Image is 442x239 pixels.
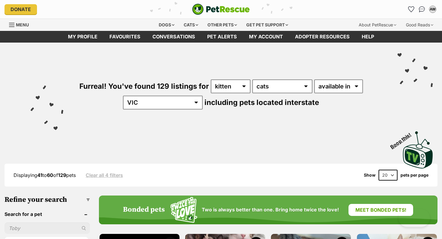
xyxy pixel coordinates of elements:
strong: 129 [58,172,66,178]
strong: 41 [37,172,42,178]
a: My account [243,31,289,43]
a: Donate [5,4,37,14]
img: chat-41dd97257d64d25036548639549fe6c8038ab92f7586957e7f3b1b290dea8141.svg [419,6,425,12]
button: My account [428,4,437,14]
a: Clear all 4 filters [86,172,123,178]
span: Boop this! [389,128,417,150]
img: Squiggle [170,197,197,223]
a: Meet bonded pets! [348,204,413,216]
label: pets per page [401,173,428,178]
strong: 60 [47,172,53,178]
h4: Bonded pets [123,206,165,214]
a: Conversations [417,4,427,14]
span: Menu [16,22,29,27]
span: Two is always better than one. Bring home twice the love! [202,207,339,213]
div: Get pet support [242,19,292,31]
div: AW [430,6,436,12]
a: Menu [9,19,33,30]
h3: Refine your search [5,196,90,204]
img: PetRescue TV logo [403,131,433,169]
iframe: Help Scout Beacon - Open [398,209,430,227]
div: Cats [180,19,202,31]
a: Pet alerts [201,31,243,43]
a: Favourites [103,31,146,43]
span: Furreal! You've found 129 listings for [79,82,209,91]
a: My profile [62,31,103,43]
a: conversations [146,31,201,43]
a: Adopter resources [289,31,356,43]
a: Boop this! [403,126,433,170]
ul: Account quick links [406,4,437,14]
div: Good Reads [402,19,437,31]
div: Dogs [155,19,179,31]
img: logo-cat-932fe2b9b8326f06289b0f2fb663e598f794de774fb13d1741a6617ecf9a85b4.svg [192,4,250,15]
header: Search for a pet [5,211,90,217]
div: About PetRescue [355,19,401,31]
span: Displaying to of pets [14,172,76,178]
div: Other pets [203,19,241,31]
span: including pets located interstate [204,98,319,107]
a: PetRescue [192,4,250,15]
span: Show [364,173,376,178]
a: Help [356,31,380,43]
a: Favourites [406,4,416,14]
input: Toby [5,223,90,234]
